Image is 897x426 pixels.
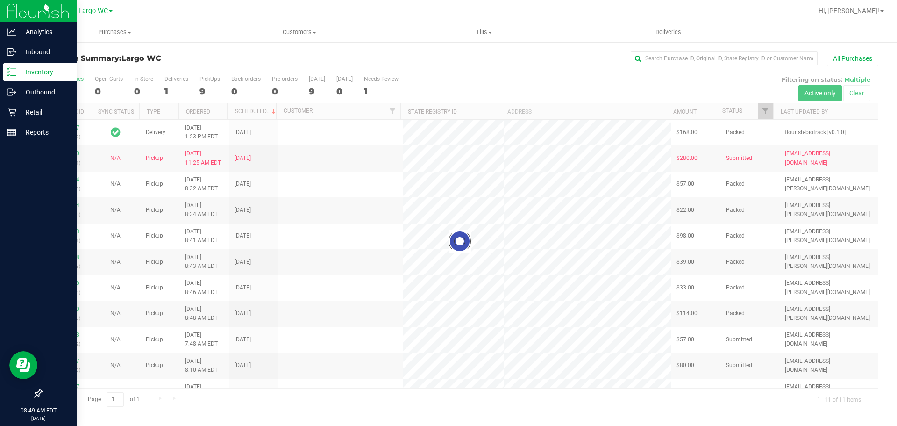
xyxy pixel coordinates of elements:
inline-svg: Outbound [7,87,16,97]
span: Largo WC [78,7,108,15]
button: All Purchases [827,51,878,66]
inline-svg: Inbound [7,47,16,57]
iframe: Resource center [9,351,37,379]
p: Retail [16,107,72,118]
span: Customers [207,28,391,36]
p: Reports [16,127,72,138]
span: Hi, [PERSON_NAME]! [819,7,879,14]
p: 08:49 AM EDT [4,406,72,415]
span: Deliveries [643,28,694,36]
span: Tills [392,28,576,36]
a: Purchases [22,22,207,42]
p: Outbound [16,87,72,98]
input: Search Purchase ID, Original ID, State Registry ID or Customer Name... [631,51,818,65]
a: Deliveries [576,22,761,42]
a: Customers [207,22,392,42]
inline-svg: Retail [7,108,16,117]
inline-svg: Inventory [7,67,16,77]
inline-svg: Reports [7,128,16,137]
span: Purchases [22,28,207,36]
h3: Purchase Summary: [41,54,320,63]
p: Inbound [16,46,72,58]
inline-svg: Analytics [7,27,16,36]
a: Tills [392,22,576,42]
p: [DATE] [4,415,72,422]
p: Analytics [16,26,72,37]
span: Largo WC [121,54,161,63]
p: Inventory [16,66,72,78]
